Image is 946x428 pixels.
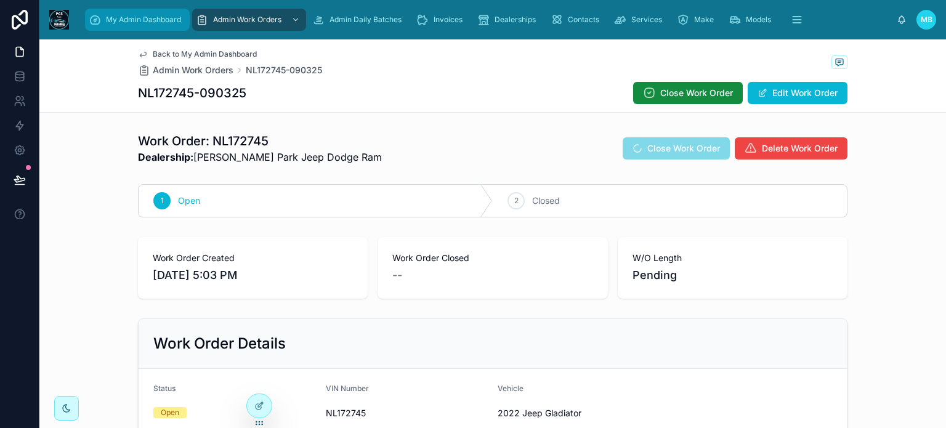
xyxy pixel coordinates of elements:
[153,64,233,76] span: Admin Work Orders
[153,49,257,59] span: Back to My Admin Dashboard
[153,267,353,284] span: [DATE] 5:03 PM
[610,9,671,31] a: Services
[161,196,164,206] span: 1
[329,15,402,25] span: Admin Daily Batches
[326,407,488,419] span: NL172745
[192,9,306,31] a: Admin Work Orders
[725,9,780,31] a: Models
[694,15,714,25] span: Make
[514,196,519,206] span: 2
[413,9,471,31] a: Invoices
[392,267,402,284] span: --
[474,9,544,31] a: Dealerships
[326,384,369,393] span: VIN Number
[498,407,660,419] span: 2022 Jeep Gladiator
[498,384,524,393] span: Vehicle
[49,10,69,30] img: App logo
[568,15,599,25] span: Contacts
[673,9,722,31] a: Make
[762,142,838,155] span: Delete Work Order
[748,82,847,104] button: Edit Work Order
[153,334,286,353] h2: Work Order Details
[921,15,932,25] span: MB
[434,15,463,25] span: Invoices
[161,407,179,418] div: Open
[138,132,382,150] h1: Work Order: NL172745
[138,64,233,76] a: Admin Work Orders
[153,252,353,264] span: Work Order Created
[631,15,662,25] span: Services
[138,150,382,164] span: [PERSON_NAME] Park Jeep Dodge Ram
[85,9,190,31] a: My Admin Dashboard
[633,82,743,104] button: Close Work Order
[633,267,833,284] span: Pending
[153,384,176,393] span: Status
[735,137,847,159] button: Delete Work Order
[213,15,281,25] span: Admin Work Orders
[495,15,536,25] span: Dealerships
[392,252,592,264] span: Work Order Closed
[178,195,200,207] span: Open
[746,15,771,25] span: Models
[106,15,181,25] span: My Admin Dashboard
[138,84,246,102] h1: NL172745-090325
[309,9,410,31] a: Admin Daily Batches
[138,151,193,163] strong: Dealership:
[138,49,257,59] a: Back to My Admin Dashboard
[532,195,560,207] span: Closed
[633,252,833,264] span: W/O Length
[246,64,322,76] a: NL172745-090325
[660,87,733,99] span: Close Work Order
[79,6,897,33] div: scrollable content
[547,9,608,31] a: Contacts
